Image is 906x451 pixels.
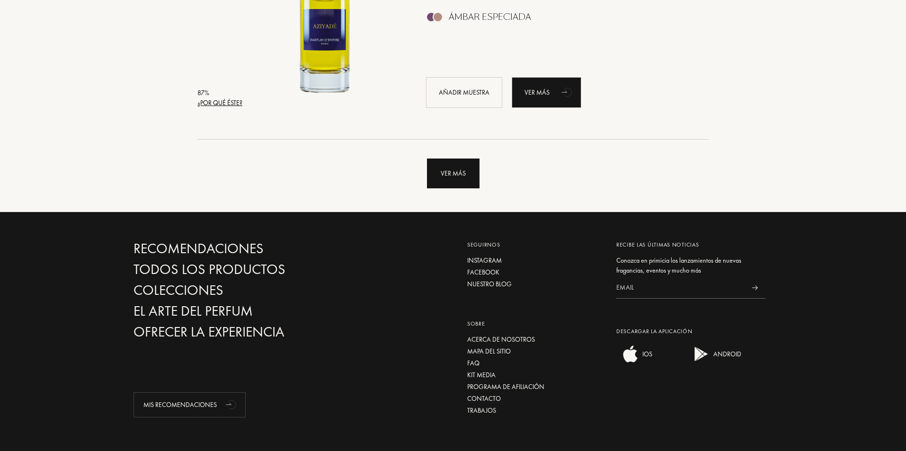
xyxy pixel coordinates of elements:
div: Ver más [512,77,581,108]
a: Ver másanimation [512,77,581,108]
div: ¿Por qué éste? [197,98,242,108]
a: Nuestro blog [467,279,602,289]
a: Ámbar Especiada [419,15,695,25]
div: Añadir muestra [426,77,502,108]
div: Ámbar Especiada [449,12,531,22]
a: ios appIOS [616,357,652,365]
a: Acerca de nosotros [467,335,602,345]
div: Ver más [427,159,480,188]
a: Facebook [467,267,602,277]
a: Contacto [467,394,602,404]
img: android app [692,345,711,363]
a: Mapa del sitio [467,346,602,356]
div: ANDROID [711,345,741,363]
div: Descargar la aplicación [616,327,765,336]
div: 87 % [197,88,242,98]
a: Ofrecer la experiencia [133,324,337,340]
div: animation [558,82,577,101]
input: Email [616,277,744,299]
a: Recomendaciones [133,240,337,257]
div: Sobre [467,319,602,328]
a: El arte del perfum [133,303,337,319]
a: Todos los productos [133,261,337,278]
img: ios app [621,345,640,363]
a: FAQ [467,358,602,368]
img: news_send.svg [752,285,758,290]
a: Kit media [467,370,602,380]
div: Mis recomendaciones [133,392,246,417]
div: Seguirnos [467,240,602,249]
div: animation [222,395,241,414]
div: Conozca en primicia los lanzamientos de nuevas fragancias, eventos y mucho más [616,256,765,275]
a: android appANDROID [687,357,741,365]
a: Instagram [467,256,602,265]
div: Recibe las últimas noticias [616,240,765,249]
a: Trabajos [467,406,602,416]
a: Colecciones [133,282,337,299]
a: Programa de afiliación [467,382,602,392]
div: IOS [640,345,652,363]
